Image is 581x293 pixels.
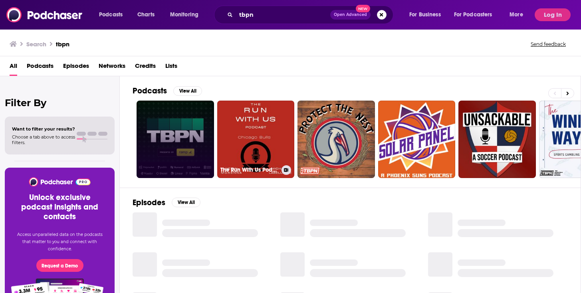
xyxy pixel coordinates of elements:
[12,126,75,132] span: Want to filter your results?
[63,59,89,76] a: Episodes
[173,86,202,96] button: View All
[334,13,367,17] span: Open Advanced
[5,97,115,109] h2: Filter By
[222,6,401,24] div: Search podcasts, credits, & more...
[36,259,83,272] button: Request a Demo
[132,8,159,21] a: Charts
[137,9,155,20] span: Charts
[99,9,123,20] span: Podcasts
[449,8,504,21] button: open menu
[454,9,492,20] span: For Podcasters
[14,193,105,222] h3: Unlock exclusive podcast insights and contacts
[535,8,571,21] button: Log In
[330,10,371,20] button: Open AdvancedNew
[10,59,17,76] a: All
[135,59,156,76] a: Credits
[133,198,200,208] a: EpisodesView All
[12,134,75,145] span: Choose a tab above to access filters.
[14,231,105,253] p: Access unparalleled data on the podcasts that matter to you and connect with confidence.
[172,198,200,207] button: View All
[6,7,83,22] img: Podchaser - Follow, Share and Rate Podcasts
[404,8,451,21] button: open menu
[99,59,125,76] a: Networks
[26,40,46,48] h3: Search
[165,59,177,76] a: Lists
[28,177,91,186] img: Podchaser - Follow, Share and Rate Podcasts
[133,86,167,96] h2: Podcasts
[528,41,568,48] button: Send feedback
[356,5,370,12] span: New
[133,198,165,208] h2: Episodes
[504,8,533,21] button: open menu
[170,9,198,20] span: Monitoring
[165,8,209,21] button: open menu
[236,8,330,21] input: Search podcasts, credits, & more...
[27,59,54,76] a: Podcasts
[510,9,523,20] span: More
[220,166,278,173] h3: The Run With Us Podcast
[217,101,295,178] a: The Run With Us Podcast
[409,9,441,20] span: For Business
[56,40,69,48] h3: tbpn
[93,8,133,21] button: open menu
[133,86,202,96] a: PodcastsView All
